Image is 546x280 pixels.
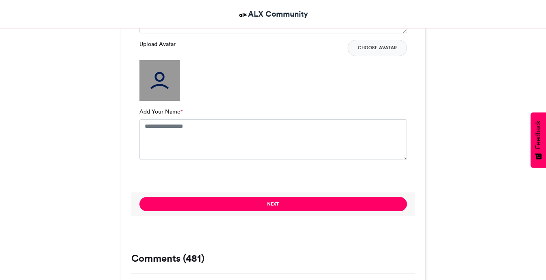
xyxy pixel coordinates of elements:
[531,112,546,168] button: Feedback - Show survey
[238,8,308,20] a: ALX Community
[139,40,176,48] label: Upload Avatar
[139,60,180,101] img: user_filled.png
[139,107,183,116] label: Add Your Name
[535,120,542,149] span: Feedback
[238,10,248,20] img: ALX Community
[139,197,407,211] button: Next
[348,40,407,56] button: Choose Avatar
[131,254,415,263] h3: Comments (481)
